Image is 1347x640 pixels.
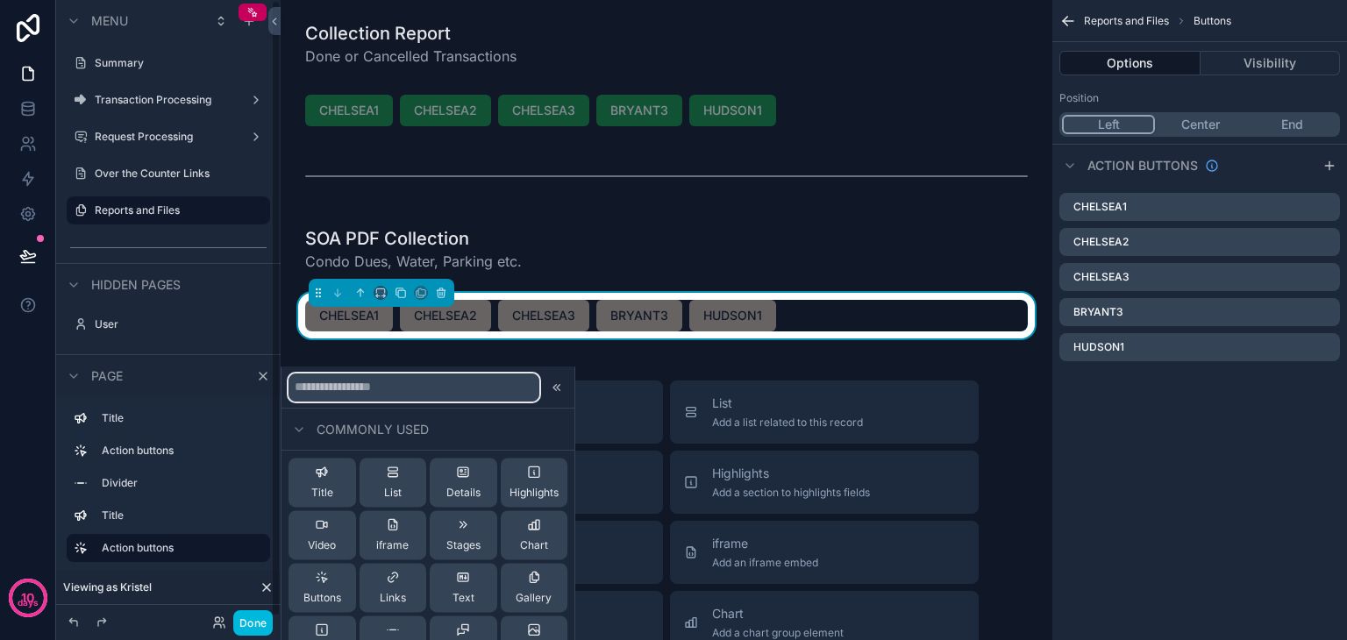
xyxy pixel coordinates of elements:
[501,510,568,559] button: Chart
[453,591,474,605] span: Text
[1155,115,1246,134] button: Center
[670,380,979,444] button: ListAdd a list related to this record
[360,458,427,507] button: List
[430,458,497,507] button: Details
[1062,115,1155,134] button: Left
[21,589,34,607] p: 10
[520,538,548,552] span: Chart
[18,596,39,610] p: days
[317,421,429,438] span: Commonly used
[376,538,409,552] span: iframe
[670,521,979,584] button: iframeAdd an iframe embed
[501,458,568,507] button: Highlights
[1059,51,1201,75] button: Options
[510,486,559,500] span: Highlights
[102,508,256,523] label: Title
[446,538,481,552] span: Stages
[360,510,427,559] button: iframe
[95,56,260,70] label: Summary
[712,535,818,552] span: iframe
[670,451,979,514] button: HighlightsAdd a section to highlights fields
[1087,157,1198,174] span: Action buttons
[102,541,256,555] label: Action buttons
[1059,91,1099,105] label: Position
[95,130,235,144] label: Request Processing
[91,367,123,385] span: Page
[91,12,128,30] span: Menu
[1073,200,1127,214] label: CHELSEA1
[102,476,256,490] label: Divider
[1073,270,1130,284] label: CHELSEA3
[516,591,552,605] span: Gallery
[712,486,870,500] span: Add a section to highlights fields
[289,458,356,507] button: Title
[384,486,402,500] span: List
[95,93,235,107] label: Transaction Processing
[289,510,356,559] button: Video
[102,444,256,458] label: Action buttons
[360,563,427,612] button: Links
[712,465,870,482] span: Highlights
[303,591,341,605] span: Buttons
[1246,115,1337,134] button: End
[95,317,260,331] label: User
[501,563,568,612] button: Gallery
[56,396,281,580] div: scrollable content
[430,563,497,612] button: Text
[289,563,356,612] button: Buttons
[95,167,260,181] label: Over the Counter Links
[1194,14,1231,28] span: Buttons
[712,626,844,640] span: Add a chart group element
[308,538,336,552] span: Video
[311,486,333,500] span: Title
[1073,340,1124,354] label: HUDSON1
[63,580,152,594] span: Viewing as Kristel
[91,276,181,294] span: Hidden pages
[1084,14,1169,28] span: Reports and Files
[712,395,863,412] span: List
[95,203,260,217] label: Reports and Files
[1073,235,1129,249] label: CHELSEA2
[233,610,273,636] button: Done
[712,556,818,570] span: Add an iframe embed
[712,416,863,430] span: Add a list related to this record
[1201,51,1341,75] button: Visibility
[712,605,844,622] span: Chart
[102,411,256,425] label: Title
[430,510,497,559] button: Stages
[380,591,406,605] span: Links
[446,486,481,500] span: Details
[1073,305,1123,319] label: BRYANT3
